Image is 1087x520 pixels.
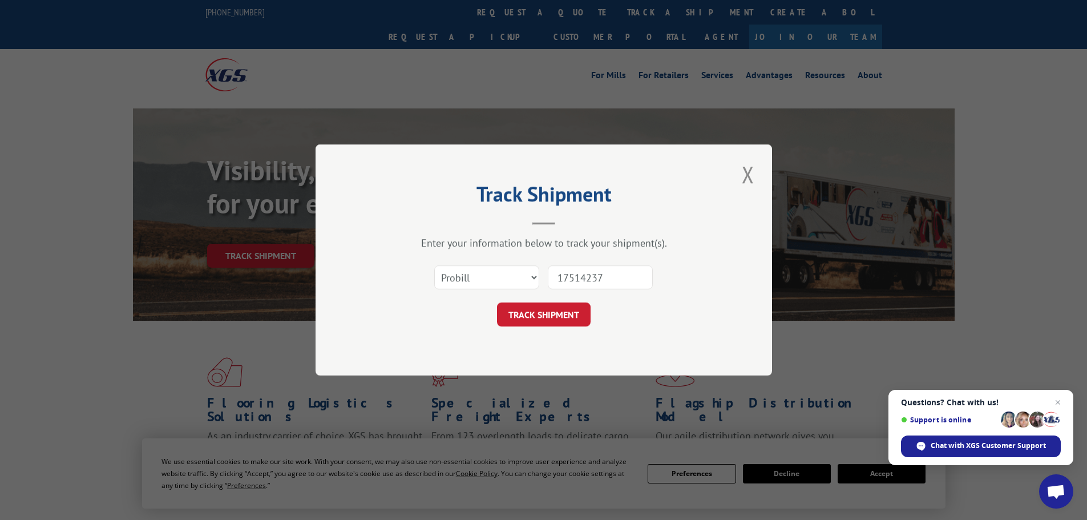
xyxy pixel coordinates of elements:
[901,416,997,424] span: Support is online
[901,398,1061,407] span: Questions? Chat with us!
[497,303,591,326] button: TRACK SHIPMENT
[931,441,1046,451] span: Chat with XGS Customer Support
[373,236,715,249] div: Enter your information below to track your shipment(s).
[373,186,715,208] h2: Track Shipment
[738,159,758,190] button: Close modal
[901,436,1061,457] span: Chat with XGS Customer Support
[1039,474,1073,509] a: Open chat
[548,265,653,289] input: Number(s)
